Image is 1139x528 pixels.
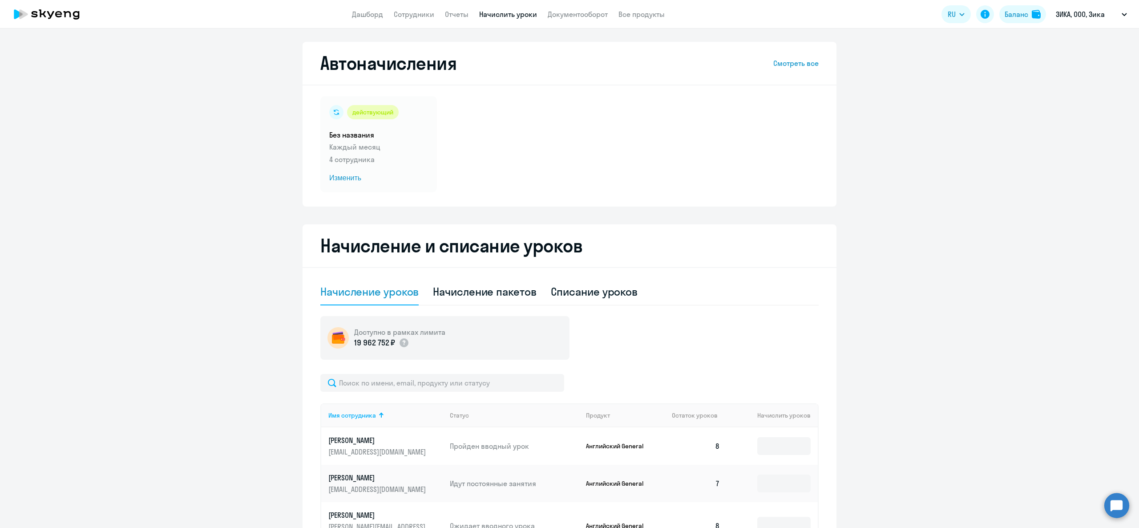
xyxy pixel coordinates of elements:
p: [PERSON_NAME] [328,473,428,483]
a: Начислить уроки [479,10,537,19]
span: Остаток уроков [672,411,718,419]
div: Статус [450,411,469,419]
div: Имя сотрудника [328,411,376,419]
p: [EMAIL_ADDRESS][DOMAIN_NAME] [328,447,428,457]
a: Документооборот [548,10,608,19]
p: ЗИКА, ООО, Зика [1056,9,1105,20]
h2: Автоначисления [320,53,456,74]
div: Начисление уроков [320,284,419,299]
div: действующий [347,105,399,119]
div: Статус [450,411,579,419]
div: Баланс [1005,9,1028,20]
div: Остаток уроков [672,411,727,419]
img: wallet-circle.png [327,327,349,349]
a: Смотреть все [773,58,819,69]
p: Идут постоянные занятия [450,479,579,488]
img: balance [1032,10,1041,19]
a: [PERSON_NAME][EMAIL_ADDRESS][DOMAIN_NAME] [328,473,443,494]
a: Все продукты [618,10,665,19]
h2: Начисление и списание уроков [320,235,819,256]
div: Продукт [586,411,610,419]
h5: Доступно в рамках лимита [354,327,445,337]
td: 8 [665,427,727,465]
button: RU [941,5,971,23]
a: Отчеты [445,10,469,19]
h5: Без названия [329,130,428,140]
button: ЗИКА, ООО, Зика [1051,4,1131,25]
a: Дашборд [352,10,383,19]
div: Имя сотрудника [328,411,443,419]
p: 19 962 752 ₽ [354,337,395,349]
a: [PERSON_NAME][EMAIL_ADDRESS][DOMAIN_NAME] [328,435,443,457]
div: Продукт [586,411,665,419]
a: Сотрудники [394,10,434,19]
p: Английский General [586,442,653,450]
p: [PERSON_NAME] [328,510,428,520]
p: Каждый месяц [329,142,428,152]
p: Английский General [586,479,653,487]
span: Изменить [329,173,428,183]
span: RU [948,9,956,20]
div: Начисление пакетов [433,284,536,299]
p: 4 сотрудника [329,154,428,165]
th: Начислить уроков [727,403,818,427]
p: [EMAIL_ADDRESS][DOMAIN_NAME] [328,484,428,494]
p: [PERSON_NAME] [328,435,428,445]
p: Пройден вводный урок [450,441,579,451]
td: 7 [665,465,727,502]
button: Балансbalance [999,5,1046,23]
input: Поиск по имени, email, продукту или статусу [320,374,564,392]
div: Списание уроков [551,284,638,299]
